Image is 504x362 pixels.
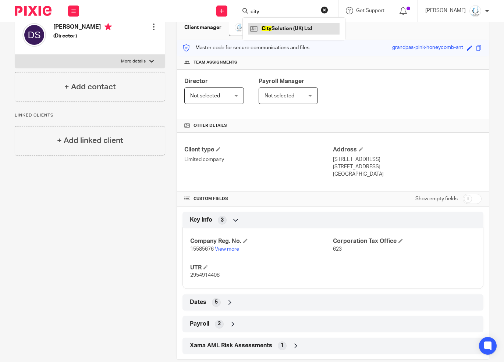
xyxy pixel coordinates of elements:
span: Not selected [190,93,220,98]
input: Search [250,9,316,15]
p: Master code for secure communications and files [182,44,309,51]
span: Dates [190,298,206,306]
h4: CUSTOM FIELDS [184,196,333,202]
h4: + Add linked client [57,135,123,146]
span: 623 [333,247,342,252]
span: Not selected [265,93,294,98]
h5: (Director) [53,32,112,40]
span: Payroll Manager [259,78,304,84]
label: Show empty fields [415,195,458,202]
h4: Corporation Tax Office [333,237,476,245]
img: svg%3E [22,23,46,47]
span: 15585676 [190,247,214,252]
p: More details [121,58,146,64]
p: Limited company [184,156,333,163]
span: 5 [215,298,218,306]
span: Get Support [356,8,384,13]
div: grandpas-pink-honeycomb-ant [392,44,463,52]
i: Primary [104,23,112,31]
span: 3 [221,216,224,224]
span: 1 [281,342,284,349]
h3: Client manager [184,24,221,31]
h4: UTR [190,264,333,272]
p: [GEOGRAPHIC_DATA] [333,171,482,178]
span: 2 [218,320,221,327]
img: Pixie [15,6,52,16]
a: View more [215,247,239,252]
h4: Company Reg. No. [190,237,333,245]
p: [STREET_ADDRESS] [333,163,482,171]
span: 2954914408 [190,273,220,278]
span: Xama AML Risk Assessments [190,342,272,350]
p: [PERSON_NAME] [425,7,466,14]
img: Logo_PNG.png [469,5,481,17]
span: Key info [190,216,212,224]
button: Clear [321,6,328,14]
span: Payroll [190,320,209,328]
span: Team assignments [194,60,237,65]
img: Logo_PNG.png [235,23,244,32]
h4: Address [333,146,482,154]
span: Other details [194,123,227,129]
p: Linked clients [15,112,165,118]
h4: Client type [184,146,333,154]
p: [STREET_ADDRESS] [333,156,482,163]
h4: + Add contact [64,81,116,93]
span: Director [184,78,208,84]
h4: [PERSON_NAME] [53,23,112,32]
